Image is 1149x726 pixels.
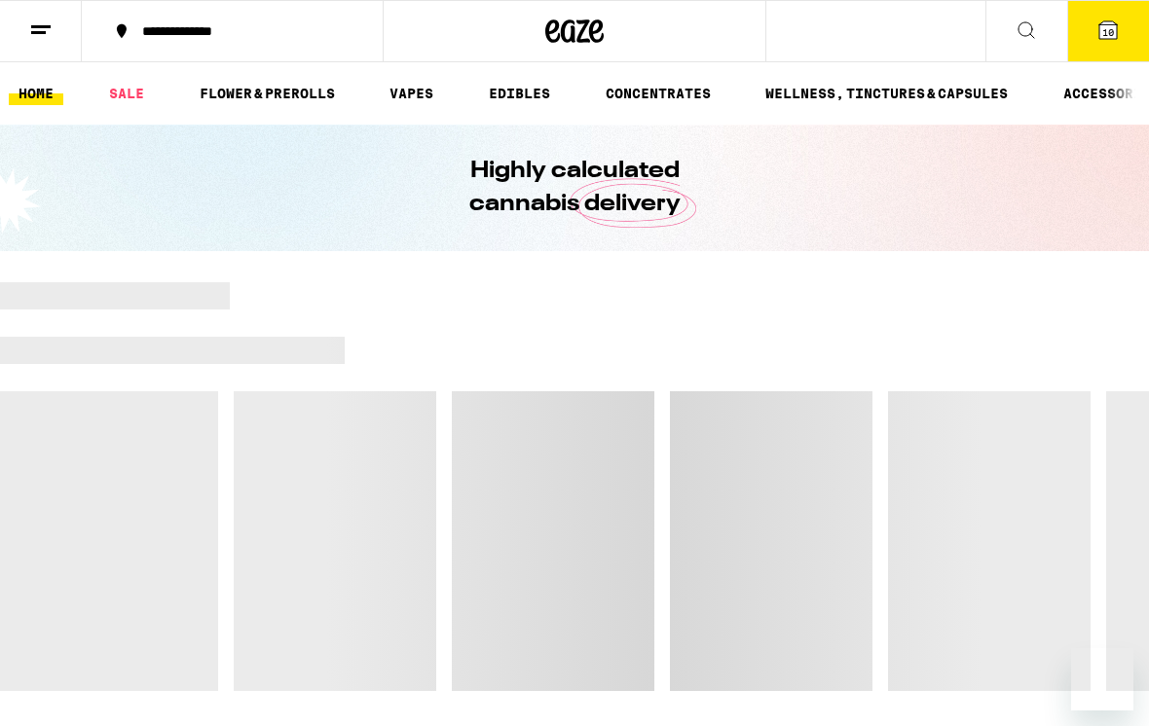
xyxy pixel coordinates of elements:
a: WELLNESS, TINCTURES & CAPSULES [756,82,1018,105]
a: VAPES [380,82,443,105]
span: 10 [1102,26,1114,38]
a: FLOWER & PREROLLS [190,82,345,105]
h1: Highly calculated cannabis delivery [414,155,735,221]
a: CONCENTRATES [596,82,721,105]
a: EDIBLES [479,82,560,105]
iframe: Button to launch messaging window [1071,648,1133,710]
button: 10 [1067,1,1149,61]
a: HOME [9,82,63,105]
a: SALE [99,82,154,105]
